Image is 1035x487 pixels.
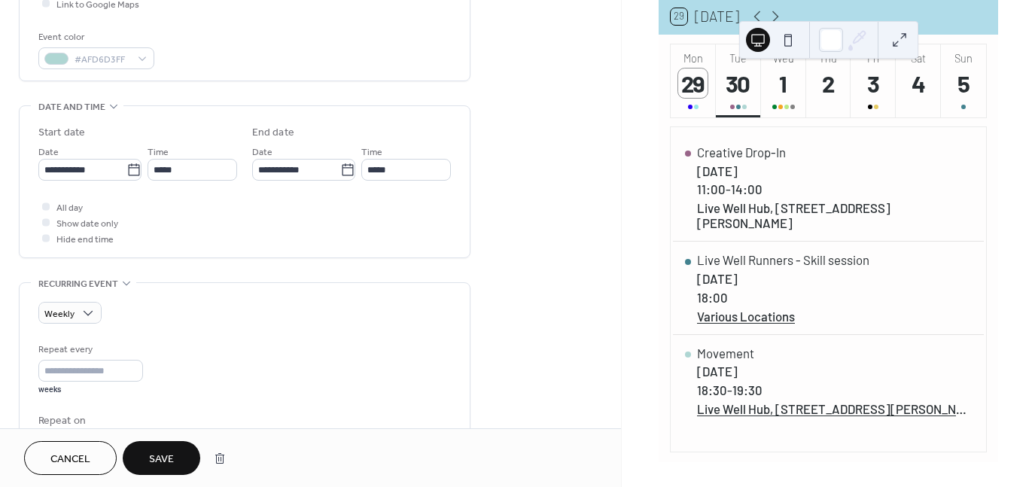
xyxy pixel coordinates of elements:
[806,44,851,117] button: Thu2
[252,145,272,160] span: Date
[697,345,972,361] div: Movement
[671,44,716,117] button: Mon29
[904,68,933,98] div: 4
[732,382,763,397] span: 19:30
[38,145,59,160] span: Date
[726,181,731,196] span: -
[900,52,936,65] div: Sat
[727,382,732,397] span: -
[56,200,83,216] span: All day
[949,68,979,98] div: 5
[723,68,753,98] div: 30
[361,145,382,160] span: Time
[896,44,941,117] button: Sat4
[697,271,869,286] div: [DATE]
[697,252,869,267] div: Live Well Runners - Skill session
[38,99,105,115] span: Date and time
[24,441,117,475] button: Cancel
[814,68,843,98] div: 2
[716,44,761,117] button: Tue30
[769,68,798,98] div: 1
[697,163,972,178] div: [DATE]
[56,216,118,232] span: Show date only
[697,145,972,160] div: Creative Drop-In
[38,125,85,141] div: Start date
[123,441,200,475] button: Save
[697,200,972,230] div: Live Well Hub, [STREET_ADDRESS][PERSON_NAME]
[75,52,130,68] span: #AFD6D3FF
[38,385,143,395] div: weeks
[148,145,169,160] span: Time
[678,68,708,98] div: 29
[697,401,972,416] a: Live Well Hub, [STREET_ADDRESS][PERSON_NAME]
[44,306,75,323] span: Weekly
[761,44,806,117] button: Wed1
[675,52,711,65] div: Mon
[38,29,151,45] div: Event color
[697,290,869,305] div: 18:00
[697,309,869,324] a: Various Locations
[731,181,763,196] span: 14:00
[697,364,972,379] div: [DATE]
[859,68,888,98] div: 3
[149,452,174,467] span: Save
[38,413,448,429] div: Repeat on
[851,44,896,117] button: Fri3
[665,5,744,29] button: 29[DATE]
[50,452,90,467] span: Cancel
[720,52,756,65] div: Tue
[941,44,986,117] button: Sun5
[56,232,114,248] span: Hide end time
[252,125,294,141] div: End date
[697,181,726,196] span: 11:00
[38,342,140,358] div: Repeat every
[945,52,982,65] div: Sun
[38,276,118,292] span: Recurring event
[697,382,727,397] span: 18:30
